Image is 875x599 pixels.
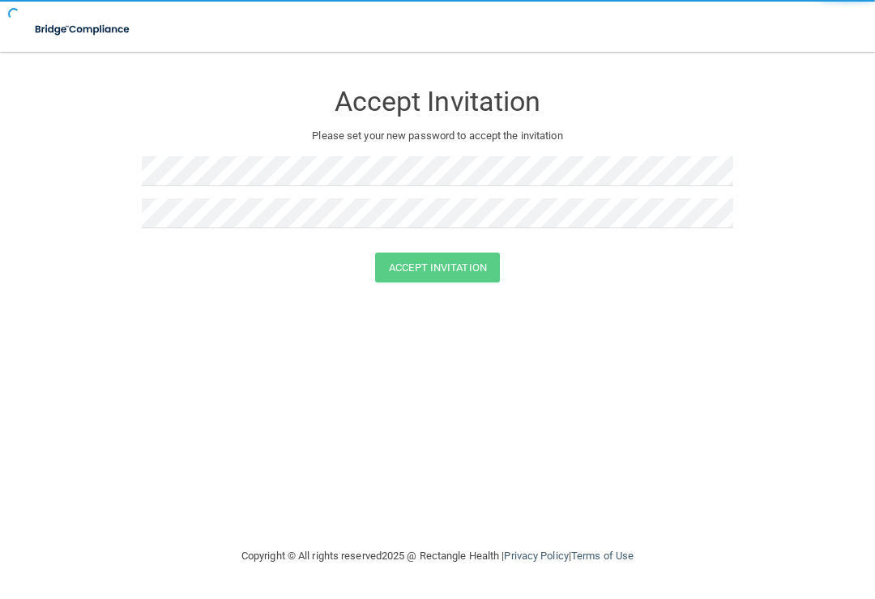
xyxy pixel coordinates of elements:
[154,126,721,146] p: Please set your new password to accept the invitation
[504,550,568,562] a: Privacy Policy
[375,253,500,283] button: Accept Invitation
[24,13,142,46] img: bridge_compliance_login_screen.278c3ca4.svg
[571,550,634,562] a: Terms of Use
[142,87,733,117] h3: Accept Invitation
[142,530,733,582] div: Copyright © All rights reserved 2025 @ Rectangle Health | |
